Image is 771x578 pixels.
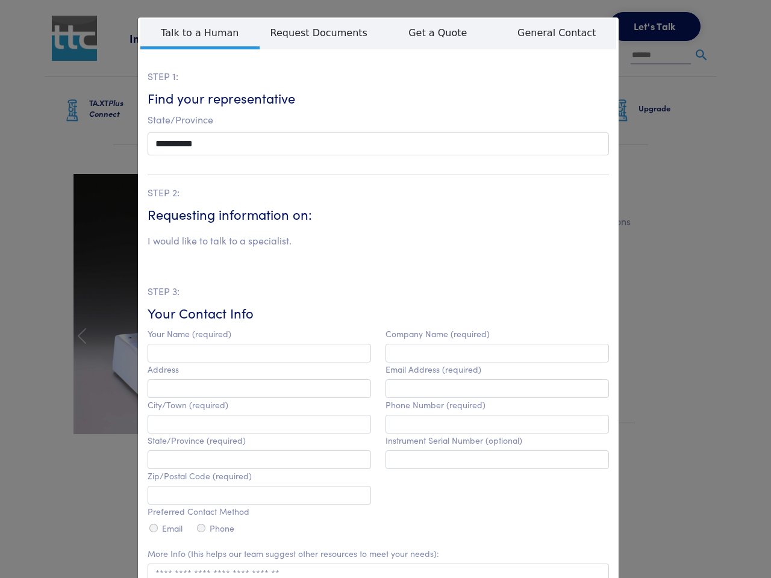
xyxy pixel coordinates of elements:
[162,523,183,533] label: Email
[498,19,617,46] span: General Contact
[148,329,231,339] label: Your Name (required)
[260,19,379,46] span: Request Documents
[148,364,179,374] label: Address
[148,435,246,446] label: State/Province (required)
[385,364,481,374] label: Email Address (required)
[148,471,252,481] label: Zip/Postal Code (required)
[148,69,609,84] p: STEP 1:
[148,205,609,224] h6: Requesting information on:
[148,284,609,299] p: STEP 3:
[385,435,522,446] label: Instrument Serial Number (optional)
[148,185,609,200] p: STEP 2:
[148,89,609,108] h6: Find your representative
[148,400,228,410] label: City/Town (required)
[385,329,490,339] label: Company Name (required)
[148,233,292,249] li: I would like to talk to a specialist.
[210,523,234,533] label: Phone
[148,304,609,323] h6: Your Contact Info
[148,506,249,517] label: Preferred Contact Method
[378,19,498,46] span: Get a Quote
[140,19,260,49] span: Talk to a Human
[385,400,485,410] label: Phone Number (required)
[148,112,609,128] p: State/Province
[148,548,439,559] label: More Info (this helps our team suggest other resources to meet your needs):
